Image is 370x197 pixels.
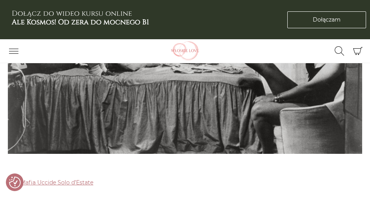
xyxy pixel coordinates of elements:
[313,16,341,24] span: Dołączam
[9,177,21,188] img: Revisit consent button
[4,44,24,58] button: Przełącz nawigację
[287,11,366,28] a: Dołączam
[12,9,149,26] h3: Dołącz do wideo kursu online
[9,177,21,188] button: Preferencje co do zgód
[349,43,366,60] button: Koszyk
[160,41,210,61] img: Włoskielove
[12,17,149,27] b: Ale Kosmos! Od zera do mocnego B1
[8,179,93,186] a: 1. La Mafia Uccide Solo d’Estate
[330,44,349,58] button: Przełącz formularz wyszukiwania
